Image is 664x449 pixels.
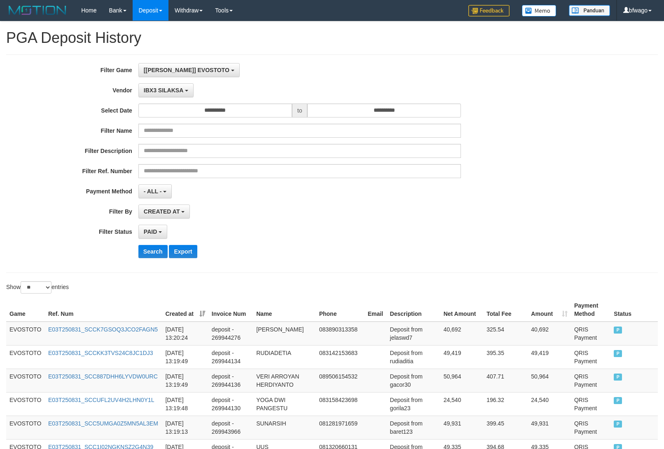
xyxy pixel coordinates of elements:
td: 083142153683 [316,345,365,369]
button: PAID [138,225,167,239]
td: 24,540 [528,392,571,416]
td: [DATE] 13:19:48 [162,392,208,416]
h1: PGA Deposit History [6,30,658,46]
th: Ref. Num [45,298,162,322]
button: [[PERSON_NAME]] EVOSTOTO [138,63,240,77]
td: 40,692 [440,322,484,346]
th: Email [365,298,387,322]
td: 325.54 [483,322,528,346]
td: [PERSON_NAME] [253,322,316,346]
td: 083890313358 [316,322,365,346]
td: 196.32 [483,392,528,416]
td: 081281971659 [316,416,365,439]
span: PAID [144,228,157,235]
td: 50,964 [440,369,484,392]
span: PAID [614,421,622,428]
span: PAID [614,374,622,381]
td: 40,692 [528,322,571,346]
td: QRIS Payment [571,345,610,369]
td: deposit - 269944276 [208,322,253,346]
td: 395.35 [483,345,528,369]
td: deposit - 269944130 [208,392,253,416]
a: E03T250831_SCC5UMGA0Z5MN5AL3EM [48,420,158,427]
td: EVOSTOTO [6,369,45,392]
td: QRIS Payment [571,392,610,416]
td: EVOSTOTO [6,392,45,416]
th: Name [253,298,316,322]
td: 399.45 [483,416,528,439]
td: deposit - 269944136 [208,369,253,392]
span: CREATED AT [144,208,180,215]
th: Description [387,298,440,322]
td: 49,419 [440,345,484,369]
button: - ALL - [138,184,172,198]
td: deposit - 269943966 [208,416,253,439]
th: Created at: activate to sort column ascending [162,298,208,322]
td: EVOSTOTO [6,322,45,346]
td: 49,931 [440,416,484,439]
td: QRIS Payment [571,322,610,346]
img: panduan.png [569,5,610,16]
button: IBX3 SILAKSA [138,83,194,97]
th: Game [6,298,45,322]
td: QRIS Payment [571,369,610,392]
a: E03T250831_SCCUFL2UV4H2LHN0Y1L [48,397,154,403]
td: YOGA DWI PANGESTU [253,392,316,416]
button: CREATED AT [138,205,190,219]
td: Deposit from gorila23 [387,392,440,416]
button: Search [138,245,168,258]
button: Export [169,245,197,258]
select: Showentries [21,281,51,294]
td: 083158423698 [316,392,365,416]
span: [[PERSON_NAME]] EVOSTOTO [144,67,229,73]
th: Total Fee [483,298,528,322]
td: 49,419 [528,345,571,369]
td: [DATE] 13:19:49 [162,369,208,392]
th: Status [610,298,658,322]
td: 49,931 [528,416,571,439]
a: E03T250831_SCCKK3TVS24C8JC1DJ3 [48,350,153,356]
td: RUDIADETIA [253,345,316,369]
td: [DATE] 13:20:24 [162,322,208,346]
td: [DATE] 13:19:13 [162,416,208,439]
label: Show entries [6,281,69,294]
td: 089506154532 [316,369,365,392]
span: IBX3 SILAKSA [144,87,183,94]
td: [DATE] 13:19:49 [162,345,208,369]
span: to [292,103,308,118]
img: Feedback.jpg [468,5,510,16]
td: 50,964 [528,369,571,392]
img: MOTION_logo.png [6,4,69,16]
td: Deposit from jelaswd7 [387,322,440,346]
td: VERI ARROYAN HERDIYANTO [253,369,316,392]
td: QRIS Payment [571,416,610,439]
a: E03T250831_SCCK7GSOQ3JCO2FAGN5 [48,326,158,333]
th: Invoice Num [208,298,253,322]
td: deposit - 269944134 [208,345,253,369]
span: PAID [614,350,622,357]
td: 407.71 [483,369,528,392]
span: PAID [614,397,622,404]
td: Deposit from gacor30 [387,369,440,392]
span: PAID [614,327,622,334]
a: E03T250831_SCC887DHH6LYVDW0URC [48,373,158,380]
td: 24,540 [440,392,484,416]
td: Deposit from baret123 [387,416,440,439]
td: Deposit from rudiaditia [387,345,440,369]
th: Payment Method [571,298,610,322]
span: - ALL - [144,188,162,195]
td: SUNARSIH [253,416,316,439]
th: Amount: activate to sort column ascending [528,298,571,322]
img: Button%20Memo.svg [522,5,556,16]
th: Net Amount [440,298,484,322]
th: Phone [316,298,365,322]
td: EVOSTOTO [6,345,45,369]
